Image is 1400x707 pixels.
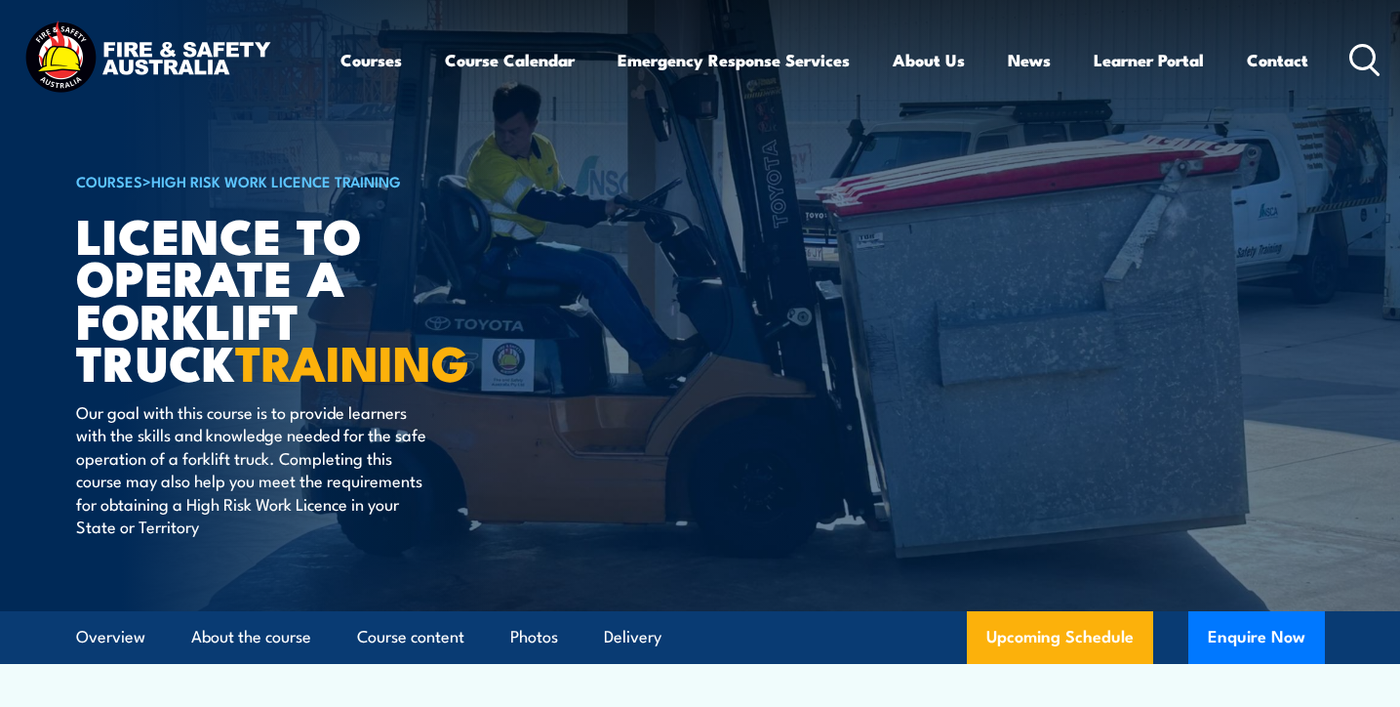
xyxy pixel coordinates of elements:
[357,611,464,663] a: Course content
[510,611,558,663] a: Photos
[151,170,401,191] a: High Risk Work Licence Training
[76,400,432,537] p: Our goal with this course is to provide learners with the skills and knowledge needed for the saf...
[1188,611,1325,664] button: Enquire Now
[76,611,145,663] a: Overview
[1094,34,1204,86] a: Learner Portal
[967,611,1153,664] a: Upcoming Schedule
[1008,34,1051,86] a: News
[76,213,558,382] h1: Licence to operate a forklift truck
[191,611,311,663] a: About the course
[340,34,402,86] a: Courses
[604,611,661,663] a: Delivery
[76,170,142,191] a: COURSES
[445,34,575,86] a: Course Calendar
[893,34,965,86] a: About Us
[618,34,850,86] a: Emergency Response Services
[1247,34,1308,86] a: Contact
[235,323,469,398] strong: TRAINING
[76,169,558,192] h6: >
